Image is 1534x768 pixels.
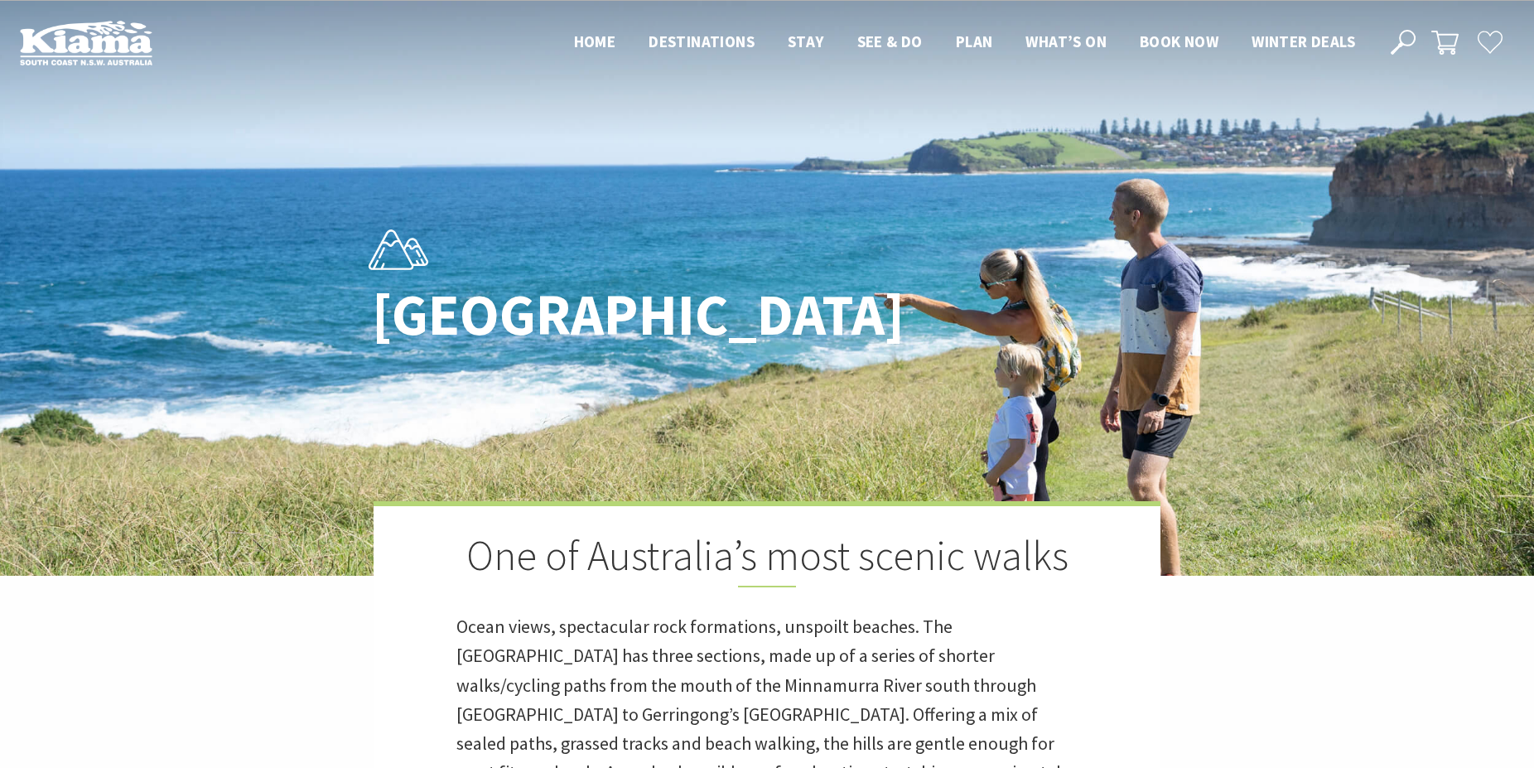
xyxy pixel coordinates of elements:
h2: One of Australia’s most scenic walks [456,531,1078,587]
span: Winter Deals [1252,31,1355,51]
nav: Main Menu [557,29,1372,56]
span: Stay [788,31,824,51]
span: Plan [956,31,993,51]
span: See & Do [857,31,923,51]
h1: [GEOGRAPHIC_DATA] [372,283,840,346]
img: Kiama Logo [20,20,152,65]
span: Book now [1140,31,1218,51]
span: Home [574,31,616,51]
span: What’s On [1025,31,1107,51]
span: Destinations [649,31,755,51]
